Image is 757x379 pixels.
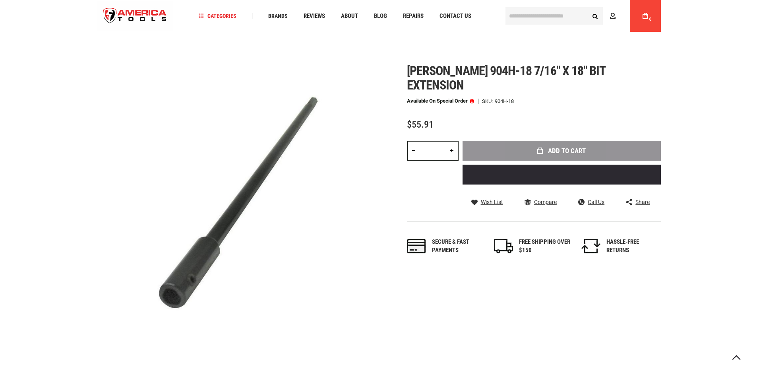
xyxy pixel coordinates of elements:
[403,13,424,19] span: Repairs
[481,199,503,205] span: Wish List
[635,199,650,205] span: Share
[97,1,174,31] a: store logo
[525,198,557,206] a: Compare
[97,64,379,346] img: main product photo
[300,11,329,21] a: Reviews
[304,13,325,19] span: Reviews
[268,13,288,19] span: Brands
[341,13,358,19] span: About
[606,238,658,255] div: HASSLE-FREE RETURNS
[482,99,495,104] strong: SKU
[578,198,604,206] a: Call Us
[534,199,557,205] span: Compare
[407,98,474,104] p: Available on Special Order
[432,238,484,255] div: Secure & fast payments
[195,11,240,21] a: Categories
[588,8,603,23] button: Search
[370,11,391,21] a: Blog
[407,239,426,253] img: payments
[494,239,513,253] img: shipping
[399,11,427,21] a: Repairs
[97,1,174,31] img: America Tools
[407,63,605,93] span: [PERSON_NAME] 904h-18 7/16" x 18" bit extension
[407,119,434,130] span: $55.91
[439,13,471,19] span: Contact Us
[519,238,571,255] div: FREE SHIPPING OVER $150
[374,13,387,19] span: Blog
[581,239,600,253] img: returns
[471,198,503,206] a: Wish List
[337,11,362,21] a: About
[649,17,652,21] span: 0
[436,11,475,21] a: Contact Us
[198,13,236,19] span: Categories
[265,11,291,21] a: Brands
[495,99,514,104] div: 904H-18
[588,199,604,205] span: Call Us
